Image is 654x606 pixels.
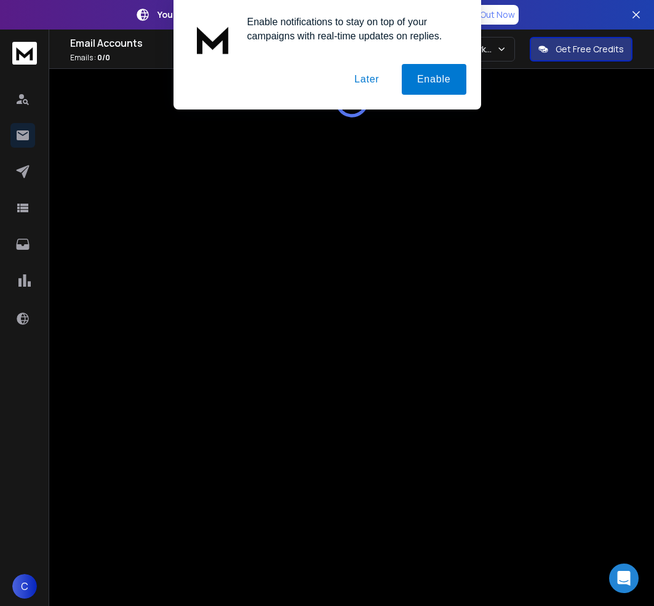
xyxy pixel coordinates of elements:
button: Enable [402,64,466,95]
button: C [12,574,37,599]
img: notification icon [188,15,237,64]
div: Open Intercom Messenger [609,564,639,593]
div: Enable notifications to stay on top of your campaigns with real-time updates on replies. [237,15,466,43]
button: Later [339,64,394,95]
